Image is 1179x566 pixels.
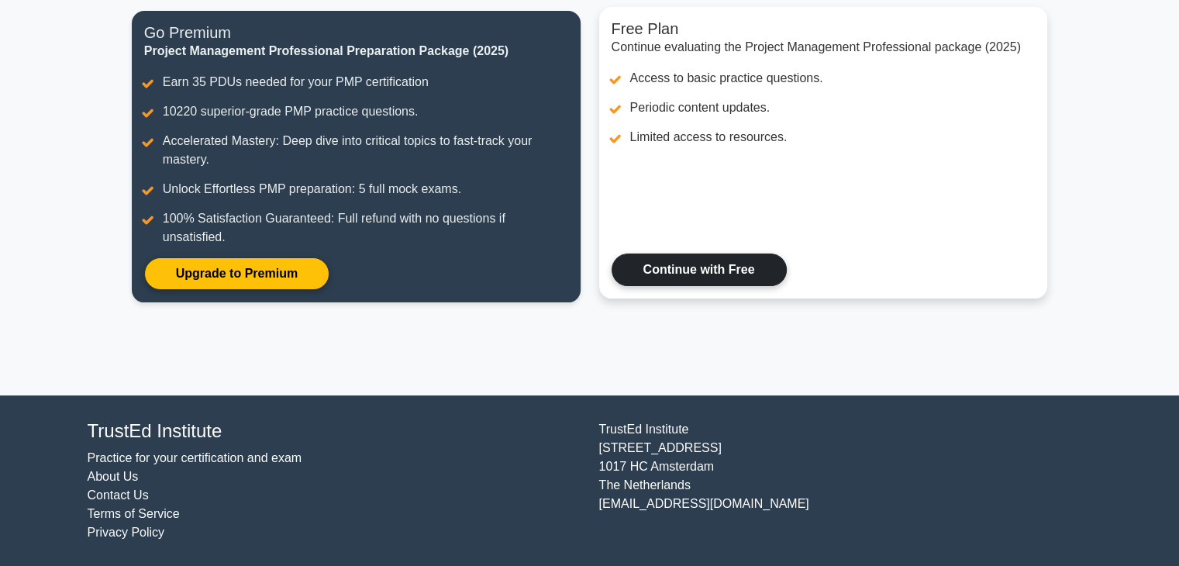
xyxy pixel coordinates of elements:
a: Practice for your certification and exam [88,451,302,464]
a: Privacy Policy [88,526,165,539]
a: Upgrade to Premium [144,257,329,290]
a: Terms of Service [88,507,180,520]
a: Continue with Free [612,254,787,286]
h4: TrustEd Institute [88,420,581,443]
a: Contact Us [88,488,149,502]
div: TrustEd Institute [STREET_ADDRESS] 1017 HC Amsterdam The Netherlands [EMAIL_ADDRESS][DOMAIN_NAME] [590,420,1101,542]
a: About Us [88,470,139,483]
